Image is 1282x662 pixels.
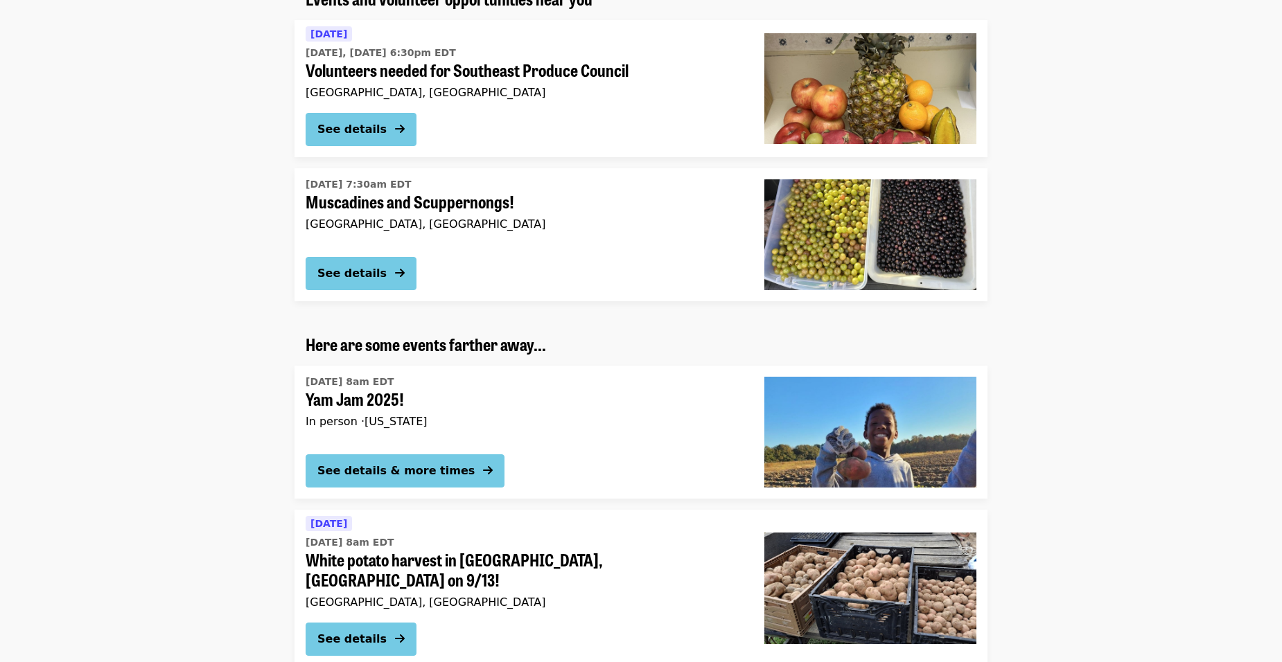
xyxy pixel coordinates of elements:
[295,168,987,301] a: See details for "Muscadines and Scuppernongs!"
[764,533,976,643] img: White potato harvest in Stantonsburg, NC on 9/13! organized by Society of St. Andrew
[317,463,475,479] div: See details & more times
[764,179,976,290] img: Muscadines and Scuppernongs! organized by Society of St. Andrew
[310,28,347,39] span: [DATE]
[764,33,976,144] img: Volunteers needed for Southeast Produce Council organized by Society of St. Andrew
[306,623,416,656] button: See details
[306,454,504,487] button: See details & more times
[306,389,742,409] span: Yam Jam 2025!
[295,366,987,499] a: See details for "Yam Jam 2025!"
[306,217,742,231] div: [GEOGRAPHIC_DATA], [GEOGRAPHIC_DATA]
[306,86,742,99] div: [GEOGRAPHIC_DATA], [GEOGRAPHIC_DATA]
[395,632,405,645] i: arrow-right icon
[317,631,387,647] div: See details
[306,375,394,389] time: [DATE] 8am EDT
[395,267,405,280] i: arrow-right icon
[306,596,742,609] div: [GEOGRAPHIC_DATA], [GEOGRAPHIC_DATA]
[306,535,394,550] time: [DATE] 8am EDT
[306,415,428,428] span: In person · [US_STATE]
[306,113,416,146] button: See details
[764,377,976,487] img: Yam Jam 2025! organized by Society of St. Andrew
[317,121,387,138] div: See details
[317,265,387,282] div: See details
[306,332,546,356] span: Here are some events farther away...
[306,46,456,60] time: [DATE], [DATE] 6:30pm EDT
[306,177,412,192] time: [DATE] 7:30am EDT
[395,123,405,136] i: arrow-right icon
[306,257,416,290] button: See details
[295,20,987,157] a: See details for "Volunteers needed for Southeast Produce Council"
[306,60,742,80] span: Volunteers needed for Southeast Produce Council
[306,192,742,212] span: Muscadines and Scuppernongs!
[483,464,493,477] i: arrow-right icon
[306,550,742,590] span: White potato harvest in [GEOGRAPHIC_DATA], [GEOGRAPHIC_DATA] on 9/13!
[310,518,347,529] span: [DATE]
